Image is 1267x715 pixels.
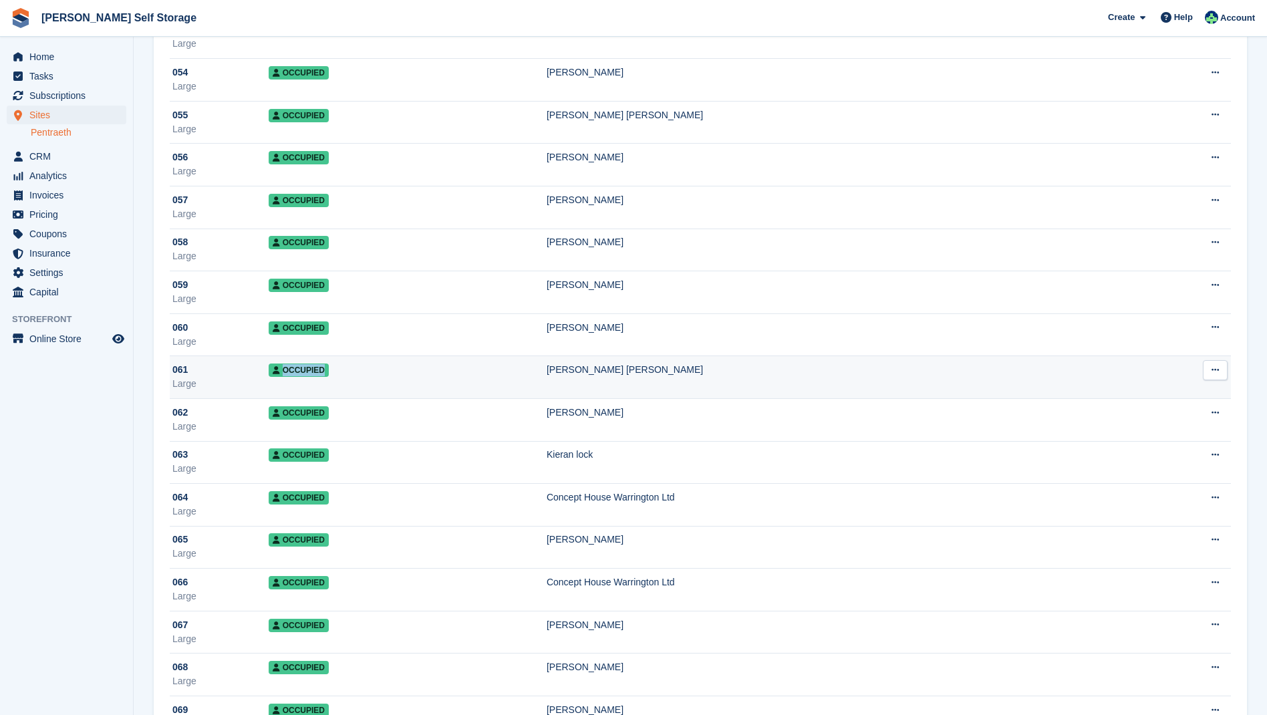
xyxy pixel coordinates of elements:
[172,150,188,164] span: 056
[547,278,1127,292] div: [PERSON_NAME]
[172,462,269,476] div: Large
[172,632,269,646] div: Large
[7,205,126,224] a: menu
[269,576,329,589] span: Occupied
[269,619,329,632] span: Occupied
[29,283,110,301] span: Capital
[172,660,188,674] span: 068
[172,335,269,349] div: Large
[547,490,1127,505] div: Concept House Warrington Ltd
[7,283,126,301] a: menu
[547,660,1127,674] div: [PERSON_NAME]
[172,80,269,94] div: Large
[172,207,269,221] div: Large
[547,16,1127,59] td: -
[172,65,188,80] span: 054
[269,194,329,207] span: Occupied
[29,47,110,66] span: Home
[7,263,126,282] a: menu
[269,151,329,164] span: Occupied
[172,533,188,547] span: 065
[547,575,1127,589] div: Concept House Warrington Ltd
[36,7,202,29] a: [PERSON_NAME] Self Storage
[31,126,126,139] a: Pentraeth
[172,292,269,306] div: Large
[172,406,188,420] span: 062
[547,363,1127,377] div: [PERSON_NAME] [PERSON_NAME]
[172,122,269,136] div: Large
[269,491,329,505] span: Occupied
[269,279,329,292] span: Occupied
[1220,11,1255,25] span: Account
[29,225,110,243] span: Coupons
[269,533,329,547] span: Occupied
[1174,11,1193,24] span: Help
[172,505,269,519] div: Large
[172,490,188,505] span: 064
[547,618,1127,632] div: [PERSON_NAME]
[172,249,269,263] div: Large
[29,147,110,166] span: CRM
[172,575,188,589] span: 066
[172,193,188,207] span: 057
[7,244,126,263] a: menu
[172,377,269,391] div: Large
[547,321,1127,335] div: [PERSON_NAME]
[269,406,329,420] span: Occupied
[547,193,1127,207] div: [PERSON_NAME]
[12,313,133,326] span: Storefront
[172,618,188,632] span: 067
[269,661,329,674] span: Occupied
[172,363,188,377] span: 061
[29,329,110,348] span: Online Store
[29,106,110,124] span: Sites
[29,67,110,86] span: Tasks
[172,674,269,688] div: Large
[269,66,329,80] span: Occupied
[29,86,110,105] span: Subscriptions
[172,420,269,434] div: Large
[29,186,110,204] span: Invoices
[547,448,1127,462] div: Kieran lock
[110,331,126,347] a: Preview store
[7,147,126,166] a: menu
[7,67,126,86] a: menu
[7,329,126,348] a: menu
[7,86,126,105] a: menu
[269,321,329,335] span: Occupied
[172,589,269,603] div: Large
[269,236,329,249] span: Occupied
[7,47,126,66] a: menu
[547,65,1127,80] div: [PERSON_NAME]
[269,364,329,377] span: Occupied
[547,108,1127,122] div: [PERSON_NAME] [PERSON_NAME]
[29,244,110,263] span: Insurance
[1108,11,1135,24] span: Create
[172,164,269,178] div: Large
[547,235,1127,249] div: [PERSON_NAME]
[172,448,188,462] span: 063
[547,533,1127,547] div: [PERSON_NAME]
[172,235,188,249] span: 058
[29,205,110,224] span: Pricing
[7,166,126,185] a: menu
[11,8,31,28] img: stora-icon-8386f47178a22dfd0bd8f6a31ec36ba5ce8667c1dd55bd0f319d3a0aa187defe.svg
[7,186,126,204] a: menu
[547,406,1127,420] div: [PERSON_NAME]
[172,278,188,292] span: 059
[1205,11,1218,24] img: Dafydd Pritchard
[269,109,329,122] span: Occupied
[29,263,110,282] span: Settings
[172,108,188,122] span: 055
[7,225,126,243] a: menu
[172,547,269,561] div: Large
[7,106,126,124] a: menu
[29,166,110,185] span: Analytics
[172,37,269,51] div: Large
[547,150,1127,164] div: [PERSON_NAME]
[172,321,188,335] span: 060
[269,448,329,462] span: Occupied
